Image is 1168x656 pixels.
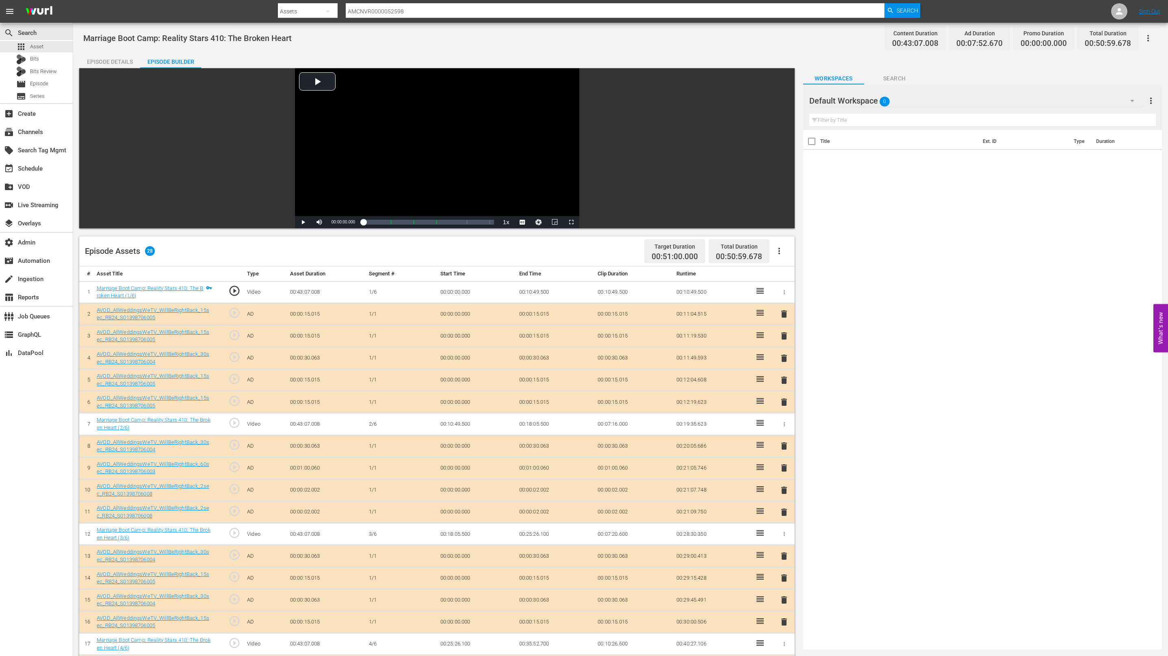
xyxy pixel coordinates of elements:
td: 00:00:02.002 [287,501,366,523]
div: Ad Duration [956,28,1003,39]
td: 00:00:00.000 [437,281,516,303]
th: # [79,266,93,281]
td: 14 [79,567,93,589]
span: Series [30,92,45,100]
td: 00:00:30.063 [287,545,366,567]
td: 00:00:15.015 [287,325,366,347]
a: AVOD_AllWeddingsWeTV_WillBeRightBack_15sec_RB24_S01398706005 [97,307,209,321]
a: Sign Out [1139,8,1160,15]
button: Mute [311,216,327,228]
span: play_circle_outline [228,637,241,649]
th: Runtime [673,266,752,281]
span: Episode [30,80,48,88]
td: 00:00:15.015 [516,325,595,347]
span: 00:50:59.678 [716,252,762,261]
td: Video [244,633,287,655]
td: 00:01:00.060 [287,457,366,479]
td: 00:00:00.000 [437,545,516,567]
td: 00:00:15.015 [516,611,595,633]
span: delete [779,331,789,341]
td: 00:00:30.063 [516,589,595,611]
div: Progress Bar [363,220,494,225]
td: 00:00:15.015 [594,567,673,589]
td: 00:29:00.413 [673,545,752,567]
button: delete [779,462,789,474]
div: Promo Duration [1021,28,1067,39]
span: play_circle_outline [228,571,241,583]
th: Ext. ID [978,130,1069,153]
td: AD [244,479,287,501]
span: more_vert [1146,96,1156,106]
td: 1/6 [366,281,437,303]
td: 00:00:15.015 [594,369,673,391]
span: delete [779,617,789,627]
th: Duration [1091,130,1140,153]
td: 00:00:30.063 [594,545,673,567]
td: 00:40:27.106 [673,633,752,655]
button: delete [779,374,789,386]
span: Job Queues [4,312,14,321]
td: 00:00:02.002 [594,501,673,523]
td: 00:20:05.686 [673,435,752,457]
td: 00:00:15.015 [594,325,673,347]
div: Total Duration [1085,28,1131,39]
td: 00:28:30.350 [673,523,752,545]
td: 00:00:30.063 [287,589,366,611]
span: Workspaces [803,74,864,84]
a: Marriage Boot Camp: Reality Stars 410: The Broken Heart (1/6) [97,285,203,299]
td: 00:01:00.060 [516,457,595,479]
td: AD [244,369,287,391]
td: 00:43:07.008 [287,281,366,303]
span: delete [779,375,789,385]
td: 1/1 [366,457,437,479]
button: Open Feedback Widget [1153,304,1168,352]
button: Episode Details [79,52,140,68]
td: 00:00:15.015 [516,369,595,391]
span: play_circle_outline [228,285,241,297]
td: 3/6 [366,523,437,545]
span: play_circle_outline [228,395,241,407]
button: delete [779,506,789,518]
span: 00:50:59.678 [1085,39,1131,48]
span: delete [779,463,789,473]
td: 1/1 [366,391,437,413]
a: AVOD_AllWeddingsWeTV_WillBeRightBack_30sec_RB24_S01398706004 [97,593,209,607]
td: 1/1 [366,435,437,457]
td: 12 [79,523,93,545]
span: Schedule [4,164,14,173]
td: 00:00:15.015 [287,611,366,633]
td: 5 [79,369,93,391]
button: Jump To Time [531,216,547,228]
button: Play [295,216,311,228]
td: 00:19:35.623 [673,413,752,435]
span: Search [4,28,14,38]
div: Video Player [295,68,579,228]
td: 00:25:26.100 [437,633,516,655]
button: delete [779,396,789,408]
span: Admin [4,238,14,247]
th: Start Time [437,266,516,281]
td: 00:00:02.002 [516,501,595,523]
td: 00:10:49.500 [594,281,673,303]
td: 00:43:07.008 [287,523,366,545]
span: delete [779,595,789,605]
td: 00:00:15.015 [594,611,673,633]
td: 00:00:15.015 [287,567,366,589]
td: 00:00:30.063 [594,347,673,369]
th: End Time [516,266,595,281]
span: delete [779,309,789,319]
span: Marriage Boot Camp: Reality Stars 410: The Broken Heart [83,33,292,43]
td: 00:00:00.000 [437,391,516,413]
span: 00:07:52.670 [956,39,1003,48]
td: 10 [79,479,93,501]
td: 00:11:49.593 [673,347,752,369]
td: 8 [79,435,93,457]
button: delete [779,572,789,584]
td: 00:00:00.000 [437,479,516,501]
td: AD [244,435,287,457]
span: delete [779,397,789,407]
div: Bits [16,54,26,64]
span: Episode [16,79,26,89]
td: 15 [79,589,93,611]
a: AVOD_AllWeddingsWeTV_WillBeRightBack_60sec_RB24_S01398706003 [97,461,209,475]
